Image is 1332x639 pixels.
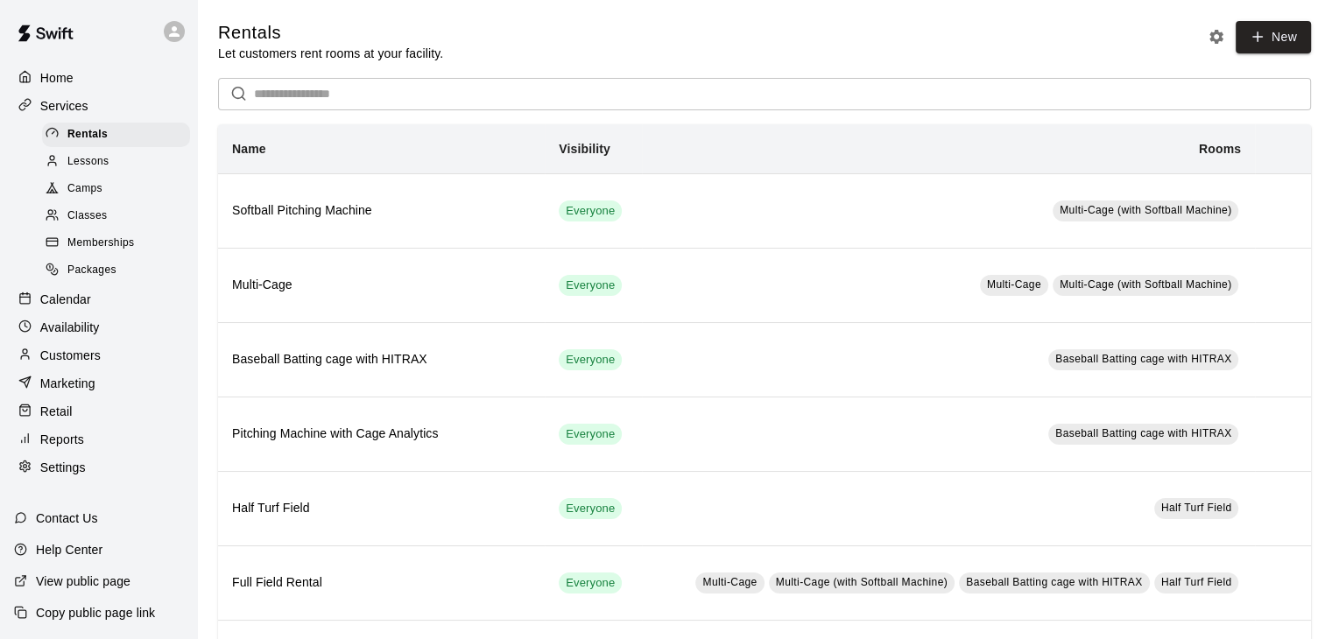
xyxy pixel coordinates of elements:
[559,200,622,221] div: This service is visible to all of your customers
[559,572,622,593] div: This service is visible to all of your customers
[42,203,197,230] a: Classes
[42,123,190,147] div: Rentals
[1236,21,1311,53] a: New
[40,375,95,392] p: Marketing
[40,459,86,476] p: Settings
[232,499,531,518] h6: Half Turf Field
[987,278,1041,291] span: Multi-Cage
[559,501,622,517] span: Everyone
[42,230,197,257] a: Memberships
[559,352,622,369] span: Everyone
[42,204,190,228] div: Classes
[67,235,134,252] span: Memberships
[40,69,74,87] p: Home
[67,262,116,279] span: Packages
[40,403,73,420] p: Retail
[966,576,1142,588] span: Baseball Batting cage with HITRAX
[14,342,183,369] a: Customers
[40,431,84,448] p: Reports
[232,573,531,593] h6: Full Field Rental
[232,201,531,221] h6: Softball Pitching Machine
[42,177,190,201] div: Camps
[67,126,108,144] span: Rentals
[559,203,622,220] span: Everyone
[559,349,622,370] div: This service is visible to all of your customers
[40,291,91,308] p: Calendar
[42,150,190,174] div: Lessons
[40,347,101,364] p: Customers
[42,148,197,175] a: Lessons
[559,277,622,294] span: Everyone
[67,153,109,171] span: Lessons
[14,93,183,119] a: Services
[14,286,183,312] a: Calendar
[1203,24,1230,50] button: Rental settings
[559,275,622,296] div: This service is visible to all of your customers
[559,575,622,592] span: Everyone
[36,604,155,621] p: Copy public page link
[14,65,183,91] a: Home
[559,426,622,443] span: Everyone
[1199,142,1241,156] b: Rooms
[232,425,531,444] h6: Pitching Machine with Cage Analytics
[36,572,130,590] p: View public page
[67,207,107,225] span: Classes
[1060,204,1231,216] span: Multi-Cage (with Softball Machine)
[1055,427,1231,439] span: Baseball Batting cage with HITRAX
[36,509,98,527] p: Contact Us
[42,258,190,283] div: Packages
[36,541,102,558] p: Help Center
[702,576,757,588] span: Multi-Cage
[1055,353,1231,365] span: Baseball Batting cage with HITRAX
[14,398,183,425] a: Retail
[232,350,531,369] h6: Baseball Batting cage with HITRAX
[14,370,183,397] a: Marketing
[42,176,197,203] a: Camps
[1060,278,1231,291] span: Multi-Cage (with Softball Machine)
[14,454,183,481] a: Settings
[559,498,622,519] div: This service is visible to all of your customers
[559,424,622,445] div: This service is visible to all of your customers
[232,142,266,156] b: Name
[40,97,88,115] p: Services
[218,45,443,62] p: Let customers rent rooms at your facility.
[14,426,183,453] a: Reports
[232,276,531,295] h6: Multi-Cage
[14,314,183,341] a: Availability
[42,257,197,284] a: Packages
[42,121,197,148] a: Rentals
[1161,576,1232,588] span: Half Turf Field
[776,576,948,588] span: Multi-Cage (with Softball Machine)
[1161,502,1232,514] span: Half Turf Field
[40,319,100,336] p: Availability
[559,142,610,156] b: Visibility
[218,21,443,45] h5: Rentals
[67,180,102,198] span: Camps
[42,231,190,256] div: Memberships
